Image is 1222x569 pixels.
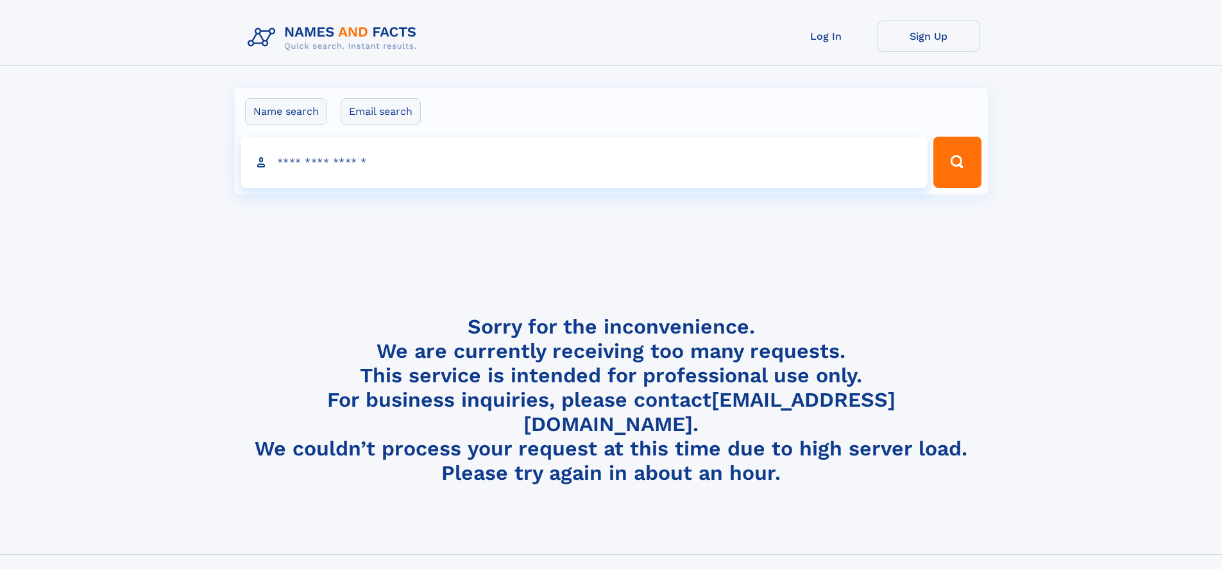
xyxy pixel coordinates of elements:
[241,137,928,188] input: search input
[933,137,981,188] button: Search Button
[775,21,878,52] a: Log In
[523,387,895,436] a: [EMAIL_ADDRESS][DOMAIN_NAME]
[878,21,980,52] a: Sign Up
[242,21,427,55] img: Logo Names and Facts
[341,98,421,125] label: Email search
[245,98,327,125] label: Name search
[242,314,980,486] h4: Sorry for the inconvenience. We are currently receiving too many requests. This service is intend...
